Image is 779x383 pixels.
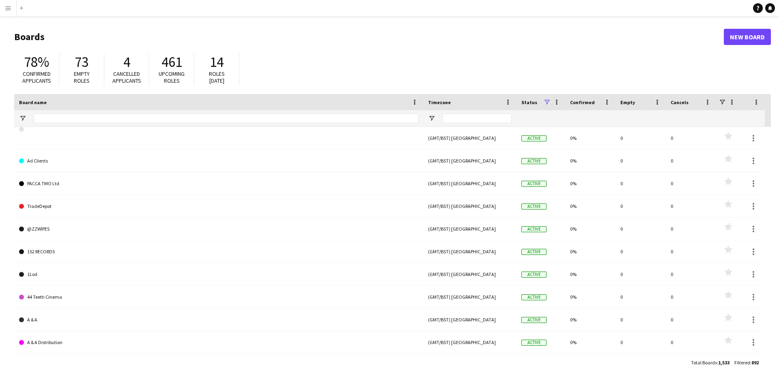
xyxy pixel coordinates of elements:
[19,263,418,286] a: 1Lod
[620,99,635,105] span: Empty
[19,286,418,308] a: 44 Teeth Cinema
[565,218,615,240] div: 0%
[615,263,666,285] div: 0
[123,53,130,71] span: 4
[423,172,516,195] div: (GMT/BST) [GEOGRAPHIC_DATA]
[443,113,512,123] input: Timezone Filter Input
[615,218,666,240] div: 0
[521,294,547,300] span: Active
[423,354,516,376] div: (GMT/BST) [GEOGRAPHIC_DATA]
[19,172,418,195] a: PACCA TMO Ltd
[724,29,771,45] a: New Board
[565,150,615,172] div: 0%
[74,70,90,84] span: Empty roles
[615,331,666,353] div: 0
[161,53,182,71] span: 461
[210,53,224,71] span: 14
[209,70,225,84] span: Roles [DATE]
[22,70,51,84] span: Confirmed applicants
[734,359,750,366] span: Filtered
[615,240,666,263] div: 0
[666,286,716,308] div: 0
[112,70,141,84] span: Cancelled applicants
[428,99,451,105] span: Timezone
[666,331,716,353] div: 0
[565,286,615,308] div: 0%
[570,99,595,105] span: Confirmed
[666,172,716,195] div: 0
[718,359,730,366] span: 1,533
[521,226,547,232] span: Active
[565,172,615,195] div: 0%
[521,340,547,346] span: Active
[521,203,547,210] span: Active
[751,359,759,366] span: 892
[423,127,516,149] div: (GMT/BST) [GEOGRAPHIC_DATA]
[14,31,724,43] h1: Boards
[565,308,615,331] div: 0%
[734,355,759,370] div: :
[423,331,516,353] div: (GMT/BST) [GEOGRAPHIC_DATA]
[24,53,49,71] span: 78%
[565,354,615,376] div: 0%
[615,172,666,195] div: 0
[521,272,547,278] span: Active
[615,354,666,376] div: 0
[19,240,418,263] a: 152 RECORDS
[666,263,716,285] div: 0
[521,158,547,164] span: Active
[423,286,516,308] div: (GMT/BST) [GEOGRAPHIC_DATA]
[19,99,47,105] span: Board name
[423,195,516,217] div: (GMT/BST) [GEOGRAPHIC_DATA]
[19,218,418,240] a: @ZZWIPES
[666,308,716,331] div: 0
[423,263,516,285] div: (GMT/BST) [GEOGRAPHIC_DATA]
[19,308,418,331] a: A & A
[428,115,435,122] button: Open Filter Menu
[34,113,418,123] input: Board name Filter Input
[19,150,418,172] a: Ad Clients
[565,331,615,353] div: 0%
[521,317,547,323] span: Active
[19,195,418,218] a: TradeDepot
[19,115,26,122] button: Open Filter Menu
[521,135,547,141] span: Active
[666,354,716,376] div: 0
[521,249,547,255] span: Active
[691,355,730,370] div: :
[565,263,615,285] div: 0%
[666,240,716,263] div: 0
[75,53,88,71] span: 73
[565,127,615,149] div: 0%
[159,70,185,84] span: Upcoming roles
[423,218,516,240] div: (GMT/BST) [GEOGRAPHIC_DATA]
[691,359,717,366] span: Total Boards
[521,181,547,187] span: Active
[666,150,716,172] div: 0
[615,127,666,149] div: 0
[615,286,666,308] div: 0
[666,127,716,149] div: 0
[565,240,615,263] div: 0%
[19,354,418,377] a: A Man About a Dog
[666,218,716,240] div: 0
[423,308,516,331] div: (GMT/BST) [GEOGRAPHIC_DATA]
[615,308,666,331] div: 0
[521,99,537,105] span: Status
[615,150,666,172] div: 0
[565,195,615,217] div: 0%
[671,99,689,105] span: Cancels
[423,150,516,172] div: (GMT/BST) [GEOGRAPHIC_DATA]
[423,240,516,263] div: (GMT/BST) [GEOGRAPHIC_DATA]
[615,195,666,217] div: 0
[19,331,418,354] a: A & A Distribution
[666,195,716,217] div: 0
